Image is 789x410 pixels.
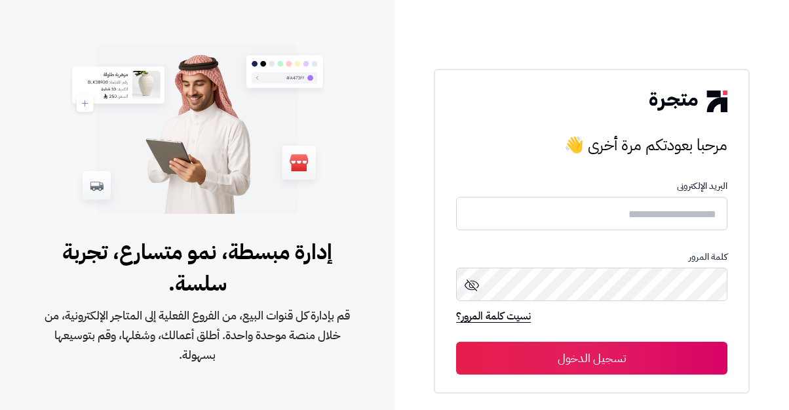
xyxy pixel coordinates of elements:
p: البريد الإلكترونى [456,181,727,192]
p: كلمة المرور [456,252,727,262]
button: تسجيل الدخول [456,342,727,375]
img: logo-2.png [649,91,727,112]
h3: مرحبا بعودتكم مرة أخرى 👋 [456,132,727,158]
span: إدارة مبسطة، نمو متسارع، تجربة سلسة. [42,236,353,299]
a: نسيت كلمة المرور؟ [456,308,531,327]
span: قم بإدارة كل قنوات البيع، من الفروع الفعلية إلى المتاجر الإلكترونية، من خلال منصة موحدة واحدة. أط... [42,306,353,365]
